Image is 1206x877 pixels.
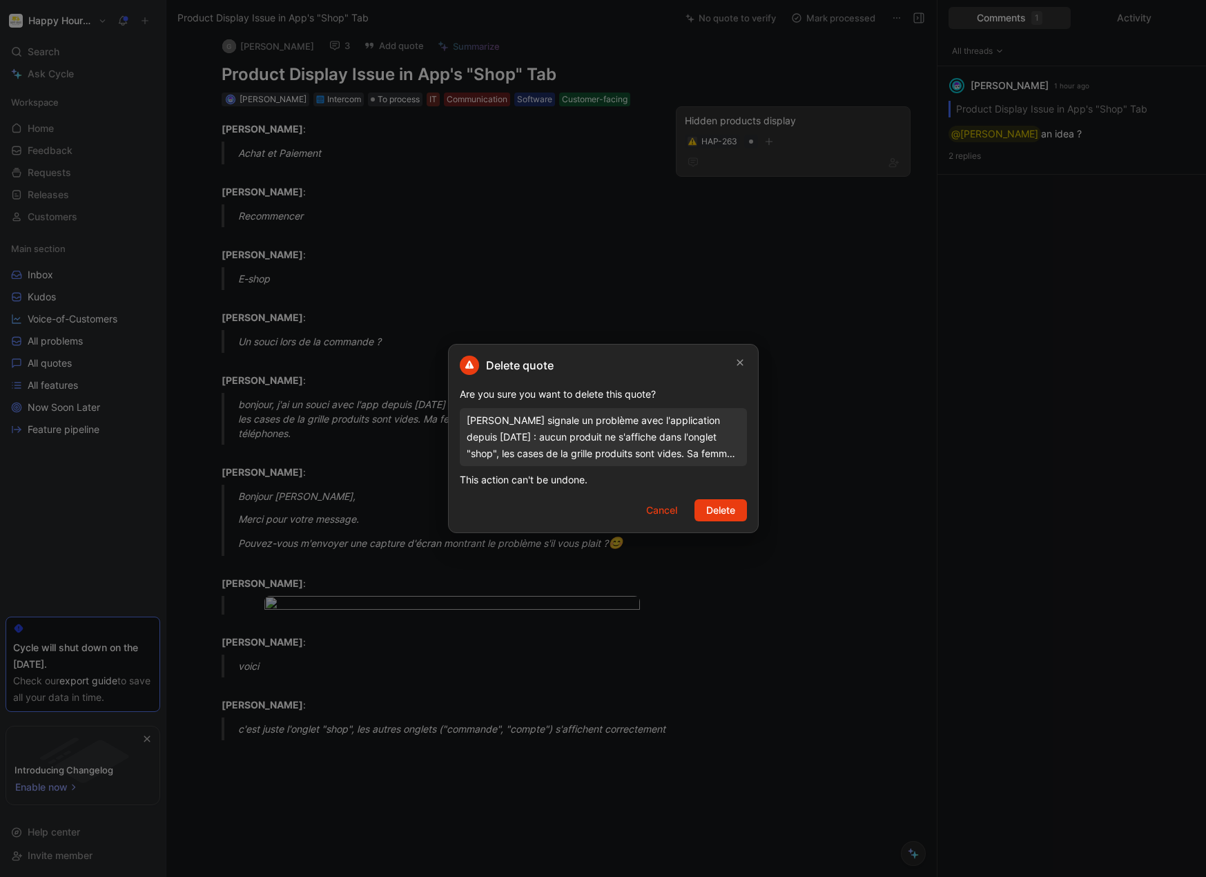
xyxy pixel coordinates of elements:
[467,412,740,462] div: [PERSON_NAME] signale un problème avec l'application depuis [DATE] : aucun produit ne s'affiche d...
[460,356,554,375] h2: Delete quote
[706,502,735,519] span: Delete
[646,502,677,519] span: Cancel
[634,499,689,521] button: Cancel
[694,499,747,521] button: Delete
[460,386,747,488] div: Are you sure you want to delete this quote? This action can't be undone.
